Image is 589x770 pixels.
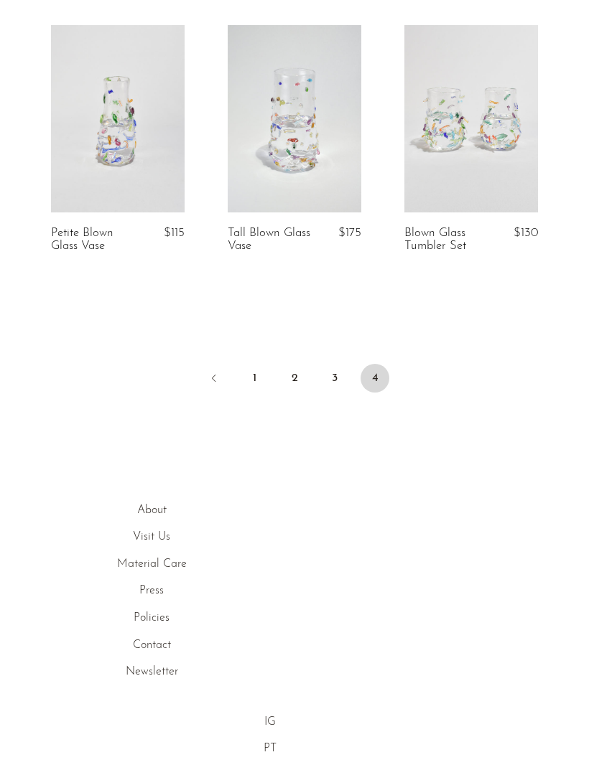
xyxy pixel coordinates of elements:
[254,714,286,759] ul: Social Medias
[514,227,538,240] span: $130
[200,365,228,396] a: Previous
[320,365,349,393] a: 3
[361,365,389,393] span: 4
[51,227,136,254] a: Petite Blown Glass Vase
[133,640,171,652] a: Contact
[139,586,164,597] a: Press
[134,613,170,624] a: Policies
[264,717,276,728] a: IG
[17,502,286,682] ul: Quick links
[228,227,312,254] a: Tall Blown Glass Vase
[240,365,269,393] a: 1
[280,365,309,393] a: 2
[133,532,170,543] a: Visit Us
[338,227,361,240] span: $175
[264,743,277,755] a: PT
[137,505,167,517] a: About
[404,227,489,254] a: Blown Glass Tumbler Set
[164,227,185,240] span: $115
[117,559,187,571] a: Material Care
[126,667,178,678] a: Newsletter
